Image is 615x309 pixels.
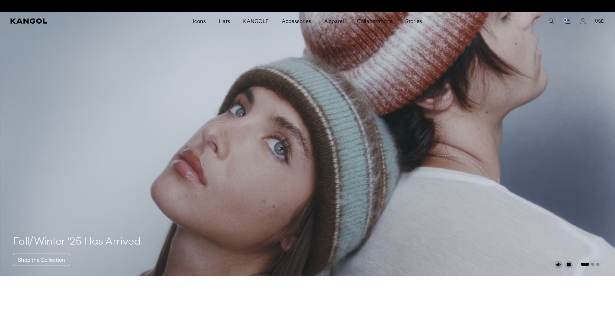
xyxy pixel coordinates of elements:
slideshow-component: Announcement bar [241,3,374,8]
button: Unmute [555,261,562,269]
a: Collaborations [350,12,399,30]
a: KANGOLF [237,12,275,30]
button: Go to slide 1 [581,263,589,266]
h4: Fall/Winter ‘25 Has Arrived [13,235,141,248]
span: Apparel [324,12,344,30]
a: Account [580,18,586,24]
button: Pause [565,261,573,269]
div: 1 of 2 [241,3,374,8]
span: KANGOLF [243,12,269,30]
summary: Search here [548,18,554,24]
span: Icons [193,12,206,30]
button: Go to slide 2 [591,263,594,266]
button: Go to slide 3 [596,263,599,266]
span: Accessories [282,12,311,30]
a: Stories [399,12,429,30]
span: Collaborations [357,12,392,30]
a: Icons [186,12,212,30]
a: Hats [212,12,237,30]
span: Stories [405,12,422,30]
a: Accessories [275,12,318,30]
a: Shop the Collection [13,254,70,266]
button: Cart [563,18,571,24]
a: Kangol [10,18,128,24]
div: Announcement [241,3,374,8]
span: Hats [219,12,230,30]
a: Apparel [318,12,350,30]
ul: Select a slide to show [580,261,599,267]
button: USD [595,18,605,24]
